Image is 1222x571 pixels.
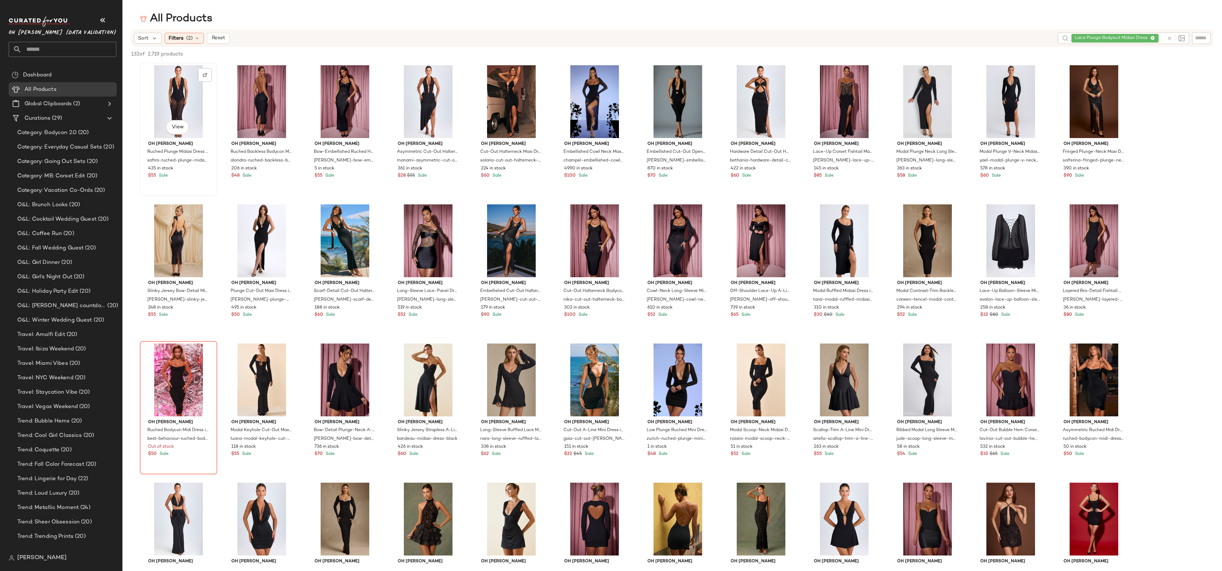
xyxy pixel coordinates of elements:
[891,65,964,138] img: 8128-Black_Marcela_1.jpg
[397,149,458,155] span: Asymmetric Cut-Out Halterneck Midaxi Dress in Black
[577,313,588,317] span: Sale
[17,403,78,411] span: Travel: Vegas Weekend
[814,312,822,318] span: $30
[558,344,631,416] img: 10259-Black_Gaia_7.jpg
[647,312,655,318] span: $52
[397,297,458,303] span: [PERSON_NAME]-long-sleeve-lace-panel-draped-bodycon-mini-dress-black
[647,419,708,426] span: Oh [PERSON_NAME]
[990,312,998,318] span: $80
[147,297,208,303] span: [PERSON_NAME]-slinky-jersey-bow-detail-midaxi-dress-black
[68,201,80,209] span: (20)
[102,143,114,151] span: (20)
[241,173,251,178] span: Sale
[407,173,415,179] span: $55
[231,165,257,172] span: 206 in stock
[558,483,631,555] img: adelia-cut-out-heart-detail-bodycon-mini-dress-black_1_250121084549.jpg
[1062,35,1069,41] img: svg%3e
[906,313,917,317] span: Sale
[203,73,207,77] img: svg%3e
[1063,149,1124,155] span: Fringed Plunge-Neck Maxi Dress in Black
[325,313,335,317] span: Sale
[725,483,797,555] img: vasanta-embellished-fishtail-corset-gown-black_1_250324113232.jpg
[740,313,750,317] span: Sale
[1063,305,1086,311] span: 36 in stock
[142,483,215,555] img: 9306-Black_Omarosa_1_d6c2cbfb-ff96-4d4d-94ec-99a268eb733b.jpg
[730,427,791,434] span: Modal Scoop-Neck Midaxi Dress in Black
[142,65,215,138] img: 10056-Black_Safira_1_900ea13a-d9c5-4c08-a75c-9fcf968faca6.jpg
[140,12,213,26] div: All Products
[73,374,86,382] span: (20)
[577,173,588,178] span: Sale
[398,165,422,172] span: 361 in stock
[731,280,791,287] span: Oh [PERSON_NAME]
[1058,65,1130,138] img: solferina-fringed-plunge-neck-maxi-dress-in-black_1_250916125838.jpg
[142,204,215,277] img: ravina-slinky-jersey-bow-detail-midaxi-dress-black_1_241204023429.jpg
[226,344,298,416] img: 11352-Black_Luana_6.jpg
[17,316,92,324] span: O&L: Winter Wedding Guest
[398,305,422,311] span: 519 in stock
[78,287,90,296] span: (20)
[72,100,80,108] span: (2)
[23,71,52,79] span: Dashboard
[17,431,82,440] span: Trend: Cool Girl Classics
[17,417,70,425] span: Trend: Bubble Hems
[475,344,548,416] img: nara-long-sleeve-ruffled-lace-mini-dress-black_1_250417123721.jpg
[730,288,791,295] span: Off-Shoulder Lace-Up A-Line Midaxi Dress in Black
[392,344,464,416] img: 11767-Black_Joely_5.jpg
[808,344,880,416] img: ariella-scallop-trim-a-line-mini-dress-black_1_250417093651.jpg
[147,436,208,442] span: best-behaviour-ruched-bodycon-midi-dress-in-black
[475,204,548,277] img: 9217-Black_Joella_6.jpg
[148,50,183,58] span: 2,719 products
[481,141,542,147] span: Oh [PERSON_NAME]
[480,436,541,442] span: nara-long-sleeve-ruffled-lace-mini-dress-black
[975,65,1047,138] img: yael-modal-plunge-v-neck-midaxi-dress-black_1_24111405186.jpg
[84,244,96,252] span: (20)
[980,419,1041,426] span: Oh [PERSON_NAME]
[148,165,173,172] span: 435 in stock
[906,173,917,178] span: Sale
[642,204,714,277] img: aimee-cowl-neck-long-sleeve-midaxi-dress-black_1_250206024350.jpg
[564,419,625,426] span: Oh [PERSON_NAME]
[990,173,1001,178] span: Sale
[563,427,624,434] span: Cut-Out A-Line Mini Dress in Black
[315,312,323,318] span: $60
[17,143,102,151] span: Category: Everyday Casual Sets
[475,65,548,138] img: 10173-Black_Solaria_9.jpg
[9,25,116,37] span: Oh [PERSON_NAME] (Data Validation)
[480,149,541,155] span: Cut-Out Halterneck Maxi Dress in Black
[148,141,209,147] span: Oh [PERSON_NAME]
[1063,288,1124,295] span: Layered Bra-Detail Fishtail Midaxi Dress in Black
[897,165,922,172] span: 363 in stock
[17,201,68,209] span: O&L: Brunch Looks
[1063,280,1124,287] span: Oh [PERSON_NAME]
[147,158,208,164] span: safira-ruched-plunge-midaxi-dress-black
[241,313,252,317] span: Sale
[65,331,77,339] span: (20)
[897,280,958,287] span: Oh [PERSON_NAME]
[17,388,77,397] span: Travel: Staycation Vibe
[1063,173,1072,179] span: $90
[980,312,988,318] span: $32
[481,280,542,287] span: Oh [PERSON_NAME]
[1063,436,1124,442] span: ruched-bodycon-midi-dress-black
[171,124,183,130] span: View
[17,331,65,339] span: Travel: Amalfi Edit
[1074,173,1084,178] span: Sale
[642,344,714,416] img: 6142_3_Zurich-Black-Ruched-Plunge-Mini-Dress_e1a6752b-5a50-4042-82f8-c3796da2f97f.jpg
[17,287,78,296] span: O&L: Holiday Party Edit
[85,158,98,166] span: (20)
[231,173,240,179] span: $48
[231,280,292,287] span: Oh [PERSON_NAME]
[657,173,668,178] span: Sale
[1063,141,1124,147] span: Oh [PERSON_NAME]
[166,120,189,134] button: View
[207,33,230,44] button: Reset
[647,149,708,155] span: Embellished Cut-Out Open-Back Midaxi Dress in Black
[896,288,957,295] span: Modal Contrast-Trim Backless Midaxi Dress in Black
[186,35,193,42] span: (2)
[731,419,791,426] span: Oh [PERSON_NAME]
[392,483,464,555] img: petalia-embellished-ruffled-halterneck-mini-dress-black_1_25031912446.jpg
[1058,204,1130,277] img: valentina-layered-bra-detail-fishtail-midaxi-dress-black_1_250207103750.jpg
[324,173,334,178] span: Sale
[980,149,1040,155] span: Modal Plunge V-Neck Midaxi Dress in Black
